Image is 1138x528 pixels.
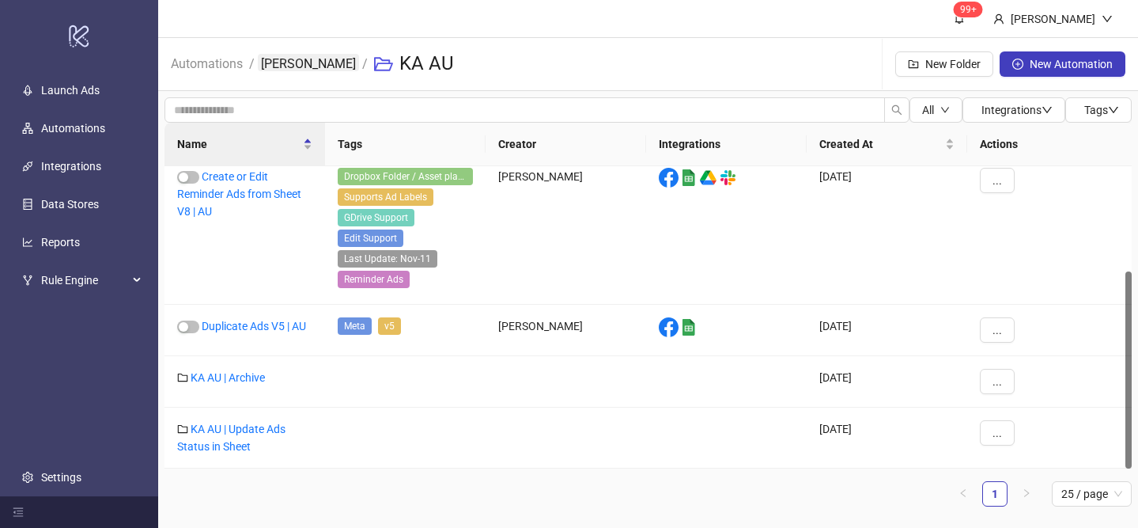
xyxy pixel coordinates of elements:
[191,371,265,384] a: KA AU | Archive
[378,317,401,335] span: v5
[922,104,934,116] span: All
[940,105,950,115] span: down
[41,160,101,173] a: Integrations
[168,54,246,71] a: Automations
[41,122,105,135] a: Automations
[909,97,962,123] button: Alldown
[325,123,486,166] th: Tags
[992,375,1002,388] span: ...
[1014,481,1039,507] button: right
[982,481,1008,507] li: 1
[807,408,967,469] div: [DATE]
[1014,481,1039,507] li: Next Page
[980,168,1015,193] button: ...
[177,423,285,453] a: KA AU | Update Ads Status in Sheet
[925,58,981,70] span: New Folder
[1108,104,1119,116] span: down
[13,507,24,518] span: menu-fold
[41,471,81,484] a: Settings
[41,264,128,296] span: Rule Engine
[177,372,188,383] span: folder
[954,13,965,24] span: bell
[177,424,188,435] span: folder
[338,250,437,268] span: Last Update: Nov-11
[41,84,100,97] a: Launch Ads
[646,123,807,166] th: Integrations
[1000,51,1125,77] button: New Automation
[338,230,403,247] span: Edit Support
[338,168,473,185] span: Dropbox Folder / Asset placement detection
[908,59,919,70] span: folder-add
[399,51,454,77] h3: KA AU
[338,188,433,206] span: Supports Ad Labels
[338,271,410,288] span: Reminder Ads
[1061,482,1122,506] span: 25 / page
[807,123,967,166] th: Created At
[980,420,1015,446] button: ...
[1012,59,1023,70] span: plus-circle
[249,39,255,89] li: /
[202,320,306,332] a: Duplicate Ads V5 | AU
[374,55,393,74] span: folder-open
[981,104,1053,116] span: Integrations
[992,174,1002,187] span: ...
[1084,104,1119,116] span: Tags
[983,482,1007,506] a: 1
[1004,10,1102,28] div: [PERSON_NAME]
[951,481,976,507] li: Previous Page
[486,123,646,166] th: Creator
[895,51,993,77] button: New Folder
[819,135,942,153] span: Created At
[22,275,33,286] span: fork
[338,209,414,226] span: GDrive Support
[1065,97,1132,123] button: Tagsdown
[1102,13,1113,25] span: down
[362,39,368,89] li: /
[980,369,1015,394] button: ...
[958,488,968,498] span: left
[807,305,967,356] div: [DATE]
[338,317,372,335] span: Meta
[41,236,80,249] a: Reports
[951,481,976,507] button: left
[967,123,1132,166] th: Actions
[993,13,1004,25] span: user
[1042,104,1053,116] span: down
[807,155,967,305] div: [DATE]
[807,356,967,408] div: [DATE]
[177,135,300,153] span: Name
[177,170,301,218] a: Create or Edit Reminder Ads from Sheet V8 | AU
[486,155,646,305] div: [PERSON_NAME]
[992,324,1002,336] span: ...
[486,305,646,356] div: [PERSON_NAME]
[980,317,1015,343] button: ...
[1052,481,1132,507] div: Page Size
[1030,58,1113,70] span: New Automation
[962,97,1065,123] button: Integrationsdown
[891,104,902,116] span: search
[164,123,325,166] th: Name
[954,2,983,17] sup: 1530
[41,198,99,211] a: Data Stores
[258,54,359,71] a: [PERSON_NAME]
[992,427,1002,439] span: ...
[1022,488,1031,498] span: right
